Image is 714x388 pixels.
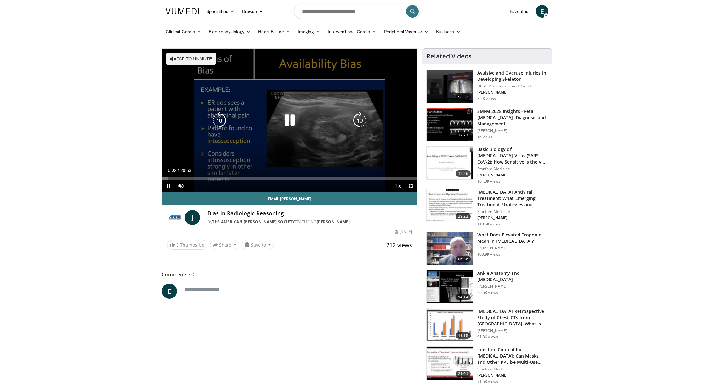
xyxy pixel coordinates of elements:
p: 99.5K views [477,290,498,295]
p: 71.5K views [477,379,498,384]
img: The American Roentgen Ray Society [167,210,182,225]
p: 161.0K views [477,179,500,184]
p: [PERSON_NAME] [477,90,548,95]
h3: Ankle Anatomy and [MEDICAL_DATA] [477,270,548,283]
a: [PERSON_NAME] [317,219,350,224]
a: 56:52 Avulsive and Overuse Injuries in Developing Skeleton UCSD Pediatrics Grand Rounds [PERSON_N... [426,70,548,103]
span: 06:38 [456,256,471,262]
span: 14:14 [456,294,471,300]
a: 14:14 Ankle Anatomy and [MEDICAL_DATA] [PERSON_NAME] 99.5K views [426,270,548,303]
button: Pause [162,180,175,192]
p: [PERSON_NAME] [477,284,548,289]
a: E [536,5,548,18]
img: c238e62d-f332-4378-b8bd-6523d00e8260.150x105_q85_crop-smart_upscale.jpg [427,347,473,380]
span: / [178,168,179,173]
a: Electrophysiology [205,25,254,38]
a: 11:19 [MEDICAL_DATA] Retrospective Study of Chest CTs from [GEOGRAPHIC_DATA]: What is the Re… [PE... [426,308,548,341]
h3: Basic Biology of [MEDICAL_DATA] Virus (SARS-CoV-2): How Sensitive is the V… [477,146,548,165]
p: 16 views [477,135,493,140]
span: 22:27 [456,132,471,138]
img: f07580cd-e9a1-40f8-9fb1-f14d1a9704d8.150x105_q85_crop-smart_upscale.jpg [427,189,473,222]
button: Tap to unmute [166,53,216,65]
p: Stanford Medicine [477,367,548,372]
img: c2eb46a3-50d3-446d-a553-a9f8510c7760.150x105_q85_crop-smart_upscale.jpg [427,308,473,341]
p: [PERSON_NAME] [477,328,548,333]
a: Peripheral Vascular [380,25,432,38]
img: VuMedi Logo [166,8,199,14]
h3: [MEDICAL_DATA] Retrospective Study of Chest CTs from [GEOGRAPHIC_DATA]: What is the Re… [477,308,548,327]
video-js: Video Player [162,49,417,192]
span: 5 [176,242,179,248]
a: 06:38 What Does Elevated Troponin Mean in [MEDICAL_DATA]? [PERSON_NAME] 100.9K views [426,232,548,265]
span: Comments 0 [162,270,417,279]
span: 0:02 [168,168,176,173]
p: [PERSON_NAME] [477,246,548,251]
h3: [MEDICAL_DATA] Antiviral Treatment: What Emerging Treatment Strategies and… [477,189,548,208]
a: E [162,284,177,299]
a: 29:23 [MEDICAL_DATA] Antiviral Treatment: What Emerging Treatment Strategies and… Stanford Medici... [426,189,548,227]
a: 22:27 SMFM 2025 Insights - Fetal [MEDICAL_DATA]: Diagnosis and Management [PERSON_NAME] 16 views [426,108,548,141]
span: 21:01 [456,371,471,377]
p: 3.2K views [477,96,496,101]
p: 91.3K views [477,335,498,340]
p: UCSD Pediatrics Grand Rounds [477,84,548,89]
p: Stanford Medicine [477,209,548,214]
a: 21:01 Infection Control for [MEDICAL_DATA]: Can Masks and Other PPE be Multi-Use… Stanford Medici... [426,346,548,384]
a: 5 Thumbs Up [167,240,207,250]
p: Stanford Medicine [477,166,548,171]
a: Interventional Cardio [324,25,380,38]
a: 12:26 Basic Biology of [MEDICAL_DATA] Virus (SARS-CoV-2): How Sensitive is the V… Stanford Medici... [426,146,548,184]
button: Unmute [175,180,187,192]
a: Heart Failure [254,25,294,38]
img: 1505b22d-cf01-449c-9827-acdab34a1fe7.150x105_q85_crop-smart_upscale.jpg [427,70,473,103]
img: 7ab434a3-00ca-4c81-b1bb-3a9dd728854b.150x105_q85_crop-smart_upscale.jpg [427,108,473,141]
p: [PERSON_NAME] [477,128,548,133]
a: Clinical Cardio [162,25,205,38]
h4: Bias in Radiologic Reasoning [207,210,412,217]
p: [PERSON_NAME] [477,373,548,378]
div: Progress Bar [162,177,417,180]
span: 29:23 [456,213,471,219]
h3: Infection Control for [MEDICAL_DATA]: Can Masks and Other PPE be Multi-Use… [477,346,548,365]
h4: Related Videos [426,53,472,60]
p: 110.6K views [477,222,500,227]
span: 12:26 [456,170,471,177]
h3: SMFM 2025 Insights - Fetal [MEDICAL_DATA]: Diagnosis and Management [477,108,548,127]
div: By FEATURING [207,219,412,225]
h3: What Does Elevated Troponin Mean in [MEDICAL_DATA]? [477,232,548,244]
span: 11:19 [456,332,471,339]
p: [PERSON_NAME] [477,173,548,178]
button: Save to [242,240,274,250]
button: Fullscreen [405,180,417,192]
a: Specialties [203,5,238,18]
img: 98daf78a-1d22-4ebe-927e-10afe95ffd94.150x105_q85_crop-smart_upscale.jpg [427,232,473,265]
a: The American [PERSON_NAME] Society [212,219,295,224]
span: 56:52 [456,94,471,100]
span: 29:53 [180,168,191,173]
a: Browse [238,5,267,18]
a: Email [PERSON_NAME] [162,192,417,205]
button: Playback Rate [392,180,405,192]
img: d079e22e-f623-40f6-8657-94e85635e1da.150x105_q85_crop-smart_upscale.jpg [427,270,473,303]
p: [PERSON_NAME] [477,215,548,220]
button: Share [210,240,239,250]
a: Business [432,25,464,38]
input: Search topics, interventions [294,4,420,19]
span: 212 views [386,241,412,249]
img: e1ef609c-e6f9-4a06-a5f9-e4860df13421.150x105_q85_crop-smart_upscale.jpg [427,147,473,179]
a: Favorites [506,5,532,18]
a: Imaging [294,25,324,38]
a: J [185,210,200,225]
p: 100.9K views [477,252,500,257]
div: [DATE] [395,229,412,235]
h3: Avulsive and Overuse Injuries in Developing Skeleton [477,70,548,82]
